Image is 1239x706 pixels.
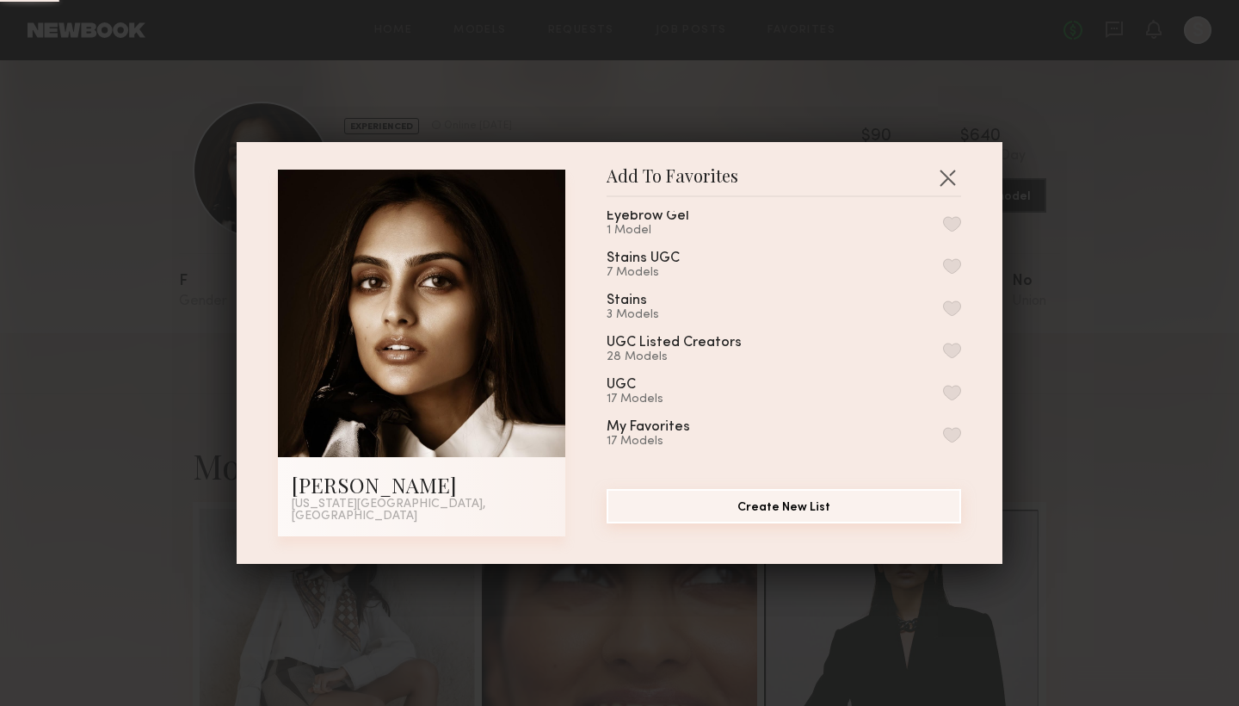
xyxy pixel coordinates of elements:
[934,164,961,191] button: Close
[607,294,647,308] div: Stains
[607,336,742,350] div: UGC Listed Creators
[607,420,690,435] div: My Favorites
[292,499,552,523] div: [US_STATE][GEOGRAPHIC_DATA], [GEOGRAPHIC_DATA]
[607,251,680,266] div: Stains UGC
[292,471,552,499] div: [PERSON_NAME]
[607,266,721,280] div: 7 Models
[607,378,636,393] div: UGC
[607,489,961,523] button: Create New List
[607,170,738,195] span: Add To Favorites
[607,435,731,449] div: 17 Models
[607,308,688,322] div: 3 Models
[607,224,730,238] div: 1 Model
[607,209,689,224] div: Eyebrow Gel
[607,350,783,364] div: 28 Models
[607,393,677,406] div: 17 Models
